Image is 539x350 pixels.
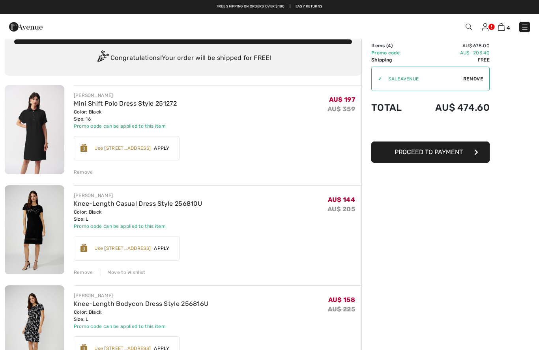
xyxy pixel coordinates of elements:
td: AU$ 474.60 [414,94,490,121]
img: Search [466,24,472,30]
div: ✔ [372,75,382,82]
td: Shipping [371,56,414,63]
div: Color: Black Size: 16 [74,108,177,123]
div: Remove [74,169,93,176]
span: AU$ 197 [329,96,355,103]
a: 1ère Avenue [9,22,43,30]
img: Reward-Logo.svg [80,244,88,252]
div: [PERSON_NAME] [74,192,202,199]
td: Free [414,56,490,63]
span: Apply [151,145,173,152]
button: Proceed to Payment [371,141,490,163]
input: Promo code [382,67,463,91]
img: 1ère Avenue [9,19,43,35]
img: Knee-Length Casual Dress Style 256810U [5,185,64,274]
div: Congratulations! Your order will be shipped for FREE! [14,50,352,66]
div: [PERSON_NAME] [74,92,177,99]
span: Remove [463,75,483,82]
a: Knee-Length Casual Dress Style 256810U [74,200,202,207]
img: Reward-Logo.svg [80,144,88,152]
div: Color: Black Size: L [74,309,209,323]
span: Proceed to Payment [395,148,463,156]
a: Knee-Length Bodycon Dress Style 256816U [74,300,209,307]
td: Items ( ) [371,42,414,49]
a: Free shipping on orders over $180 [217,4,285,9]
div: Use [STREET_ADDRESS] [94,145,151,152]
td: AU$ 678.00 [414,42,490,49]
div: Use [STREET_ADDRESS] [94,245,151,252]
s: AU$ 205 [328,205,355,213]
iframe: PayPal [371,121,490,139]
img: Mini Shift Polo Dress Style 251272 [5,85,64,174]
span: Apply [151,245,173,252]
div: Remove [74,269,93,276]
span: AU$ 144 [328,196,355,203]
td: AU$ -203.40 [414,49,490,56]
a: Mini Shift Polo Dress Style 251272 [74,100,177,107]
div: Move to Wishlist [101,269,146,276]
div: Color: Black Size: L [74,209,202,223]
div: Promo code can be applied to this item [74,123,177,130]
span: AU$ 158 [328,296,355,303]
img: Shopping Bag [498,23,505,31]
img: My Info [482,23,488,31]
div: [PERSON_NAME] [74,292,209,299]
img: Menu [521,23,529,31]
a: 4 [498,22,510,32]
a: Easy Returns [296,4,323,9]
span: 4 [507,25,510,31]
s: AU$ 225 [328,305,355,313]
s: AU$ 359 [328,105,355,113]
div: Promo code can be applied to this item [74,223,202,230]
td: Promo code [371,49,414,56]
div: Promo code can be applied to this item [74,323,209,330]
td: Total [371,94,414,121]
span: 4 [388,43,391,48]
img: Congratulation2.svg [95,50,110,66]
